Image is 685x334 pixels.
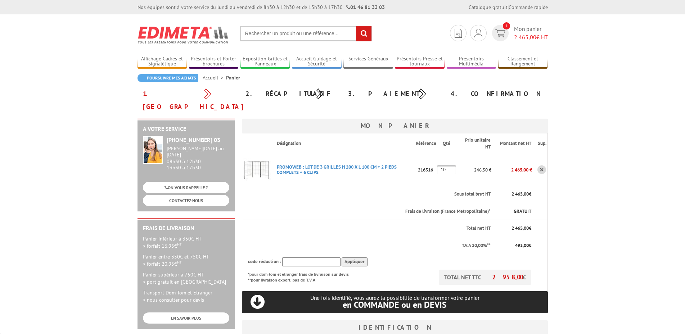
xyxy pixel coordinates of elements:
[356,26,371,41] input: rechercher
[138,87,240,113] div: 1. [GEOGRAPHIC_DATA]
[143,289,229,303] p: Transport Dom-Tom et Etranger
[514,33,548,41] span: € HT
[138,56,187,68] a: Affichage Cadres et Signalétique
[462,137,491,150] p: Prix unitaire HT
[490,25,548,41] a: devis rapide 1 Mon panier 2 465,00€ HT
[416,164,437,176] p: 216316
[248,258,281,265] span: code réduction :
[495,29,505,37] img: devis rapide
[515,242,529,248] span: 493,00
[437,133,456,154] th: Qté
[143,253,229,267] p: Panier entre 350€ et 750€ HT
[395,56,445,68] a: Présentoirs Presse et Journaux
[143,312,229,324] a: EN SAVOIR PLUS
[346,4,385,10] strong: 01 46 81 33 03
[271,186,492,203] th: Sous total brut HT
[277,208,491,215] p: Frais de livraison (France Metropolitaine)*
[497,140,531,147] p: Montant net HT
[514,25,548,41] span: Mon panier
[167,146,229,158] div: [PERSON_NAME][DATE] au [DATE]
[143,182,229,193] a: ON VOUS RAPPELLE ?
[143,271,229,285] p: Panier supérieur à 750€ HT
[143,261,182,267] span: > forfait 20.95€
[248,270,356,283] p: *pour dom-tom et étranger frais de livraison sur devis **pour livraison export, pas de T.V.A
[177,242,182,247] sup: HT
[342,257,368,266] input: Appliquer
[240,26,372,41] input: Rechercher un produit ou une référence...
[167,136,220,143] strong: [PHONE_NUMBER] 03
[189,56,239,68] a: Présentoirs et Porte-brochures
[343,87,445,100] div: 3. Paiement
[242,119,548,133] h3: Mon panier
[248,225,491,232] p: Total net HT
[143,297,204,303] span: > nous consulter pour devis
[138,4,385,11] div: Nos équipes sont à votre service du lundi au vendredi de 8h30 à 12h30 et de 13h30 à 17h30
[492,273,523,281] span: 2 958,00
[277,164,397,175] a: PROMOWEB : LOT DE 3 GRILLES H 200 X L 100 CM + 2 PIEDS COMPLETS + 6 CLIPS
[497,242,531,249] p: €
[242,155,271,184] img: PROMOWEB : LOT DE 3 GRILLES H 200 X L 100 CM + 2 PIEDS COMPLETS + 6 CLIPS
[242,294,548,309] p: Une fois identifié, vous aurez la possibilité de transformer votre panier
[167,146,229,170] div: 08h30 à 12h30 13h30 à 17h30
[512,191,529,197] span: 2 465,00
[469,4,508,10] a: Catalogue gratuit
[498,56,548,68] a: Classement et Rangement
[143,126,229,132] h2: A votre service
[177,260,182,265] sup: HT
[240,56,290,68] a: Exposition Grilles et Panneaux
[248,242,491,249] p: T.V.A 20,00%**
[447,56,496,68] a: Présentoirs Multimédia
[138,22,229,48] img: Edimeta
[292,56,342,68] a: Accueil Guidage et Sécurité
[474,29,482,37] img: devis rapide
[143,279,226,285] span: > port gratuit en [GEOGRAPHIC_DATA]
[343,299,447,310] span: en COMMANDE ou en DEVIS
[497,225,531,232] p: €
[416,140,436,147] p: Référence
[226,74,240,81] li: Panier
[532,133,547,154] th: Sup.
[143,243,182,249] span: > forfait 16.95€
[143,136,163,164] img: widget-service.jpg
[456,164,491,176] p: 246,50 €
[138,74,198,82] a: Poursuivre mes achats
[143,235,229,250] p: Panier inférieur à 350€ HT
[445,87,548,100] div: 4. Confirmation
[512,225,529,231] span: 2 465,00
[509,4,548,10] a: Commande rapide
[469,4,548,11] div: |
[143,225,229,232] h2: Frais de Livraison
[497,191,531,198] p: €
[439,270,531,285] p: TOTAL NET TTC €
[514,33,536,41] span: 2 465,00
[203,74,226,81] a: Accueil
[514,208,531,214] span: GRATUIT
[143,195,229,206] a: CONTACTEZ-NOUS
[491,164,532,176] p: 2 465,00 €
[343,56,393,68] a: Services Généraux
[503,22,510,29] span: 1
[455,29,462,38] img: devis rapide
[271,133,416,154] th: Désignation
[240,87,343,100] div: 2. Récapitulatif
